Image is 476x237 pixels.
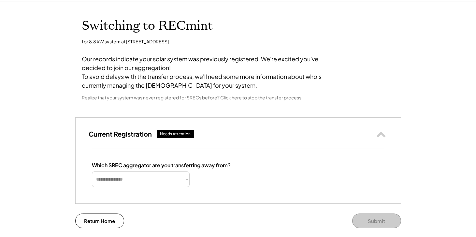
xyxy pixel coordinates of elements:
div: Our records indicate your solar system was previously registered. We're excited you've decided to... [82,54,342,90]
div: for 8.8 kW system at [STREET_ADDRESS] [82,38,169,45]
h3: Current Registration [89,130,152,138]
div: Needs Attention [160,131,191,137]
div: Realize that your system was never registered for SRECs before? Click here to stop the transfer p... [82,95,301,101]
button: Return Home [75,214,124,228]
h1: Switching to RECmint [82,18,395,34]
div: Which SREC aggregator are you transferring away from? [92,162,231,169]
button: Submit [352,214,401,228]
